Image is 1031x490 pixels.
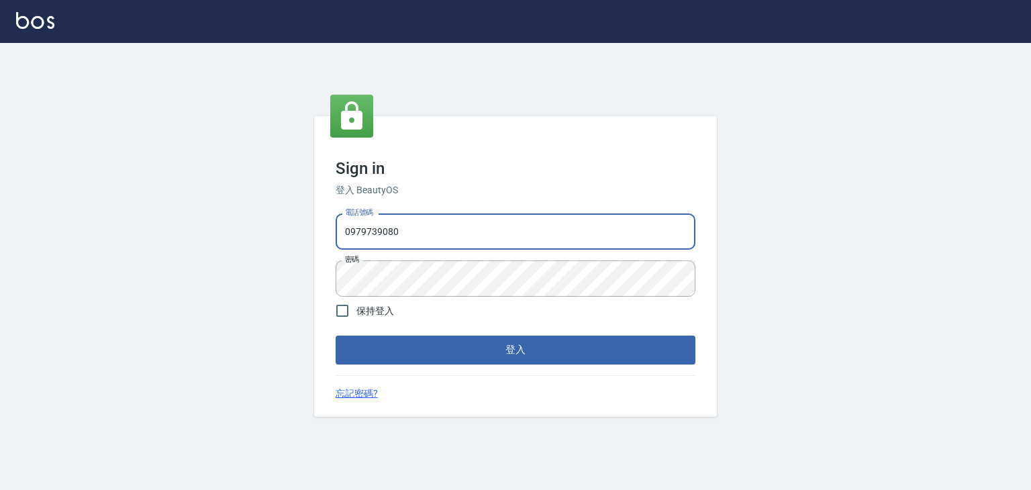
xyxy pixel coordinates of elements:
button: 登入 [336,336,695,364]
label: 電話號碼 [345,207,373,217]
a: 忘記密碼? [336,387,378,401]
h6: 登入 BeautyOS [336,183,695,197]
img: Logo [16,12,54,29]
span: 保持登入 [356,304,394,318]
label: 密碼 [345,254,359,264]
h3: Sign in [336,159,695,178]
